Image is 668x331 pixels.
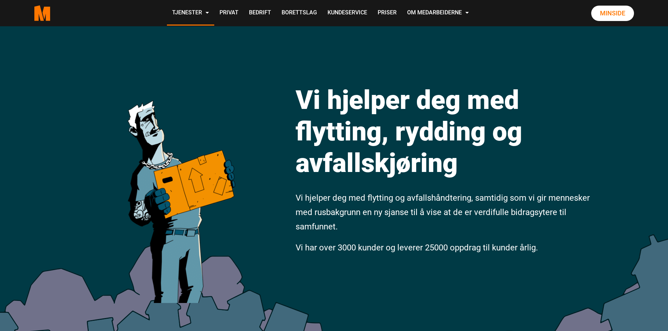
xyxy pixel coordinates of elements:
a: Borettslag [276,1,322,26]
a: Om Medarbeiderne [402,1,474,26]
a: Privat [214,1,244,26]
a: Priser [372,1,402,26]
img: medarbeiderne man icon optimized [120,68,241,303]
span: Vi hjelper deg med flytting og avfallshåndtering, samtidig som vi gir mennesker med rusbakgrunn e... [296,193,590,232]
span: Vi har over 3000 kunder og leverer 25000 oppdrag til kunder årlig. [296,243,538,253]
h1: Vi hjelper deg med flytting, rydding og avfallskjøring [296,84,592,179]
a: Bedrift [244,1,276,26]
a: Kundeservice [322,1,372,26]
a: Minside [591,6,634,21]
a: Tjenester [167,1,214,26]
